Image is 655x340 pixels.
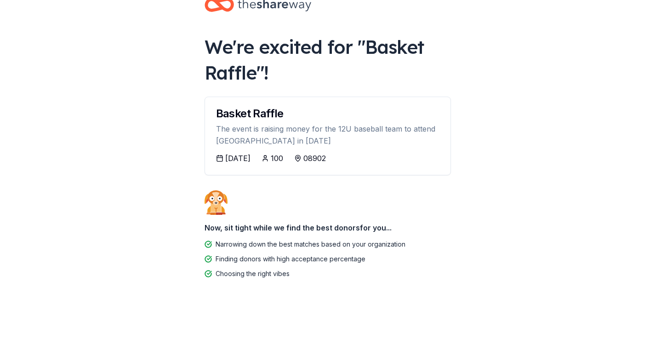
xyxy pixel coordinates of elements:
[205,190,228,215] img: Dog waiting patiently
[271,153,283,164] div: 100
[216,239,405,250] div: Narrowing down the best matches based on your organization
[205,34,451,86] div: We're excited for " Basket Raffle "!
[205,219,451,237] div: Now, sit tight while we find the best donors for you...
[216,123,439,147] div: The event is raising money for the 12U baseball team to attend [GEOGRAPHIC_DATA] in [DATE]
[303,153,326,164] div: 08902
[216,268,290,279] div: Choosing the right vibes
[216,108,439,119] div: Basket Raffle
[216,254,365,265] div: Finding donors with high acceptance percentage
[225,153,251,164] div: [DATE]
